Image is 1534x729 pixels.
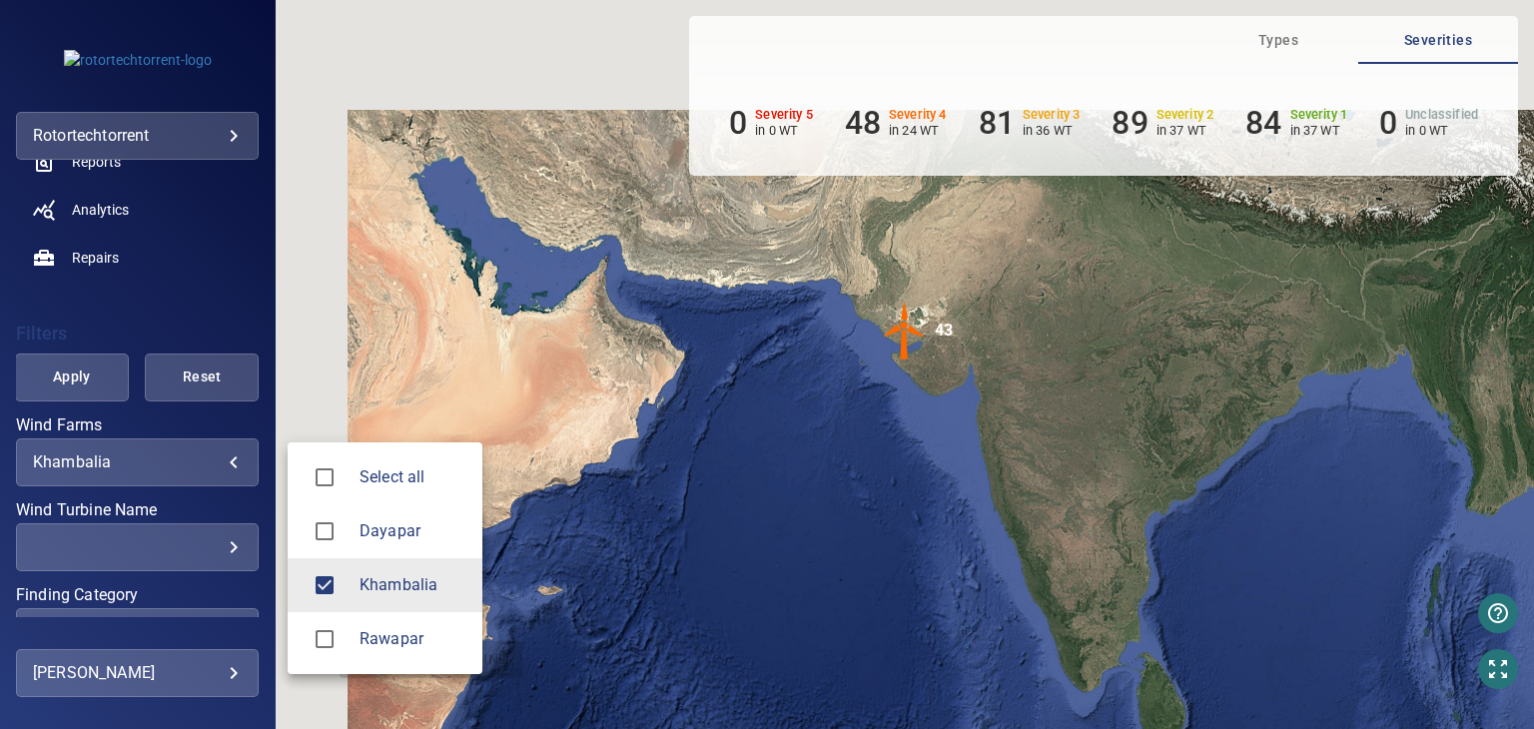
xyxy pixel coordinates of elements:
span: Khambalia [304,564,346,606]
span: Dayapar [304,510,346,552]
span: Dayapar [360,519,466,543]
div: Wind Farms Khambalia [360,573,466,597]
ul: Khambalia [288,442,482,674]
span: Rawapar [360,627,466,651]
div: Wind Farms Rawapar [360,627,466,651]
span: Select all [360,465,466,489]
span: Rawapar [304,618,346,660]
div: Wind Farms Dayapar [360,519,466,543]
span: Khambalia [360,573,466,597]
